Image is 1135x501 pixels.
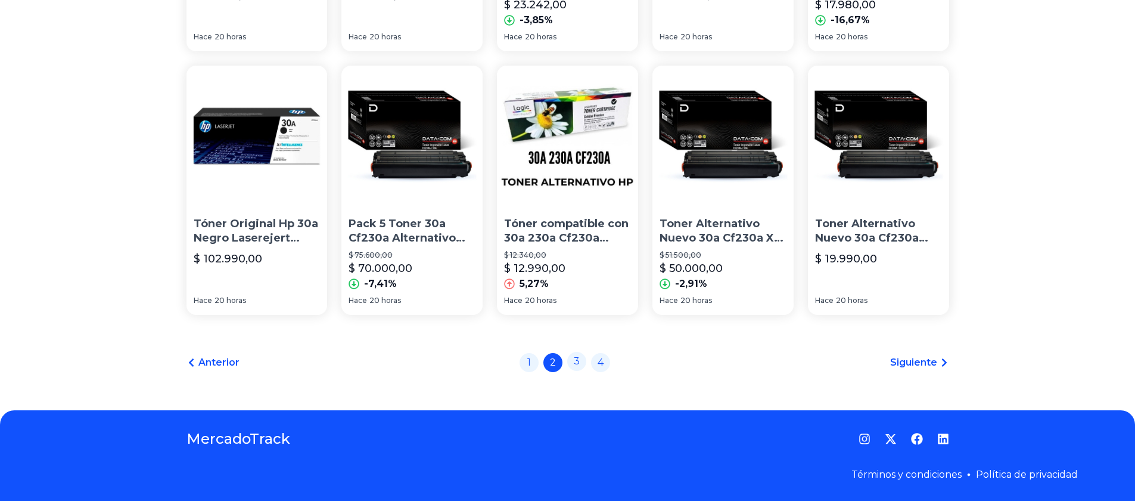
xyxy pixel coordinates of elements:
[497,66,638,315] a: Tóner compatible con 30a 230a Cf230a M203dn,m227dw,Tóner compatible con 30a 230a Cf230a M203dn,m2...
[214,32,246,41] font: 20 horas
[574,355,580,367] font: 3
[214,296,246,305] font: 20 horas
[504,250,546,259] font: $ 12.340,00
[186,355,240,370] a: Anterior
[194,32,212,41] font: Hace
[815,296,834,305] font: Hace
[527,357,531,368] font: 1
[504,296,523,305] font: Hace
[364,278,397,289] font: -7,41%
[808,66,949,207] img: Toner Alternativo Nuevo 30a Cf230a M203 M227 Envío Gratis
[885,433,897,445] a: Gorjeo
[660,217,783,260] font: Toner Alternativo Nuevo 30a Cf230a X 5 Un. Envío Gratis
[591,353,610,372] a: 4
[186,430,290,447] font: MercadoTrack
[497,66,638,207] img: Tóner compatible con 30a 230a Cf230a M203dn,m227dw,
[808,66,949,315] a: Toner Alternativo Nuevo 30a Cf230a M203 M227 Envío GratisToner Alternativo Nuevo 30a Cf230a M203 ...
[815,252,877,265] font: $ 19.990,00
[520,14,553,26] font: -3,85%
[349,250,393,259] font: $ 75.600,00
[937,433,949,445] a: LinkedIn
[504,217,629,260] font: Tóner compatible con 30a 230a Cf230a M203dn,m227dw,
[890,355,949,370] a: Siguiente
[349,262,412,275] font: $ 70.000,00
[567,352,586,371] a: 3
[680,32,712,41] font: 20 horas
[349,32,367,41] font: Hace
[976,469,1078,480] a: Política de privacidad
[911,433,923,445] a: Facebook
[504,262,565,275] font: $ 12.990,00
[520,353,539,372] a: 1
[660,250,701,259] font: $ 51.500,00
[369,32,401,41] font: 20 horas
[675,278,707,289] font: -2,91%
[525,32,556,41] font: 20 horas
[520,278,549,289] font: 5,27%
[660,32,678,41] font: Hace
[836,32,867,41] font: 20 horas
[186,66,328,315] a: Tóner Original Hp 30a Negro Laserejert (cf230a) | OfiexpressTóner Original Hp 30a Negro Laserejer...
[652,66,794,315] a: Toner Alternativo Nuevo 30a Cf230a X 5 Un. Envío GratisToner Alternativo Nuevo 30a Cf230a X 5 Un....
[890,357,937,368] font: Siguiente
[660,262,723,275] font: $ 50.000,00
[836,296,867,305] font: 20 horas
[349,296,367,305] font: Hace
[504,32,523,41] font: Hace
[598,357,604,368] font: 4
[198,357,240,368] font: Anterior
[186,429,290,449] a: MercadoTrack
[525,296,556,305] font: 20 horas
[660,296,678,305] font: Hace
[341,66,483,315] a: Pack 5 Toner 30a Cf230a Alternativo Nuevo Envío GratisPack 5 Toner 30a Cf230a Alternativo Nuevo E...
[194,296,212,305] font: Hace
[186,66,328,207] img: Tóner Original Hp 30a Negro Laserejert (cf230a) | Ofiexpress
[859,433,870,445] a: Instagram
[815,32,834,41] font: Hace
[815,217,928,274] font: Toner Alternativo Nuevo 30a Cf230a M203 M227 Envío Gratis
[194,217,318,260] font: Tóner Original Hp 30a Negro Laserejert (cf230a) | Ofiexpress
[851,469,962,480] a: Términos y condiciones
[680,296,712,305] font: 20 horas
[194,252,262,265] font: $ 102.990,00
[341,66,483,207] img: Pack 5 Toner 30a Cf230a Alternativo Nuevo Envío Gratis
[652,66,794,207] img: Toner Alternativo Nuevo 30a Cf230a X 5 Un. Envío Gratis
[831,14,870,26] font: -16,67%
[369,296,401,305] font: 20 horas
[349,217,465,260] font: Pack 5 Toner 30a Cf230a Alternativo Nuevo Envío Gratis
